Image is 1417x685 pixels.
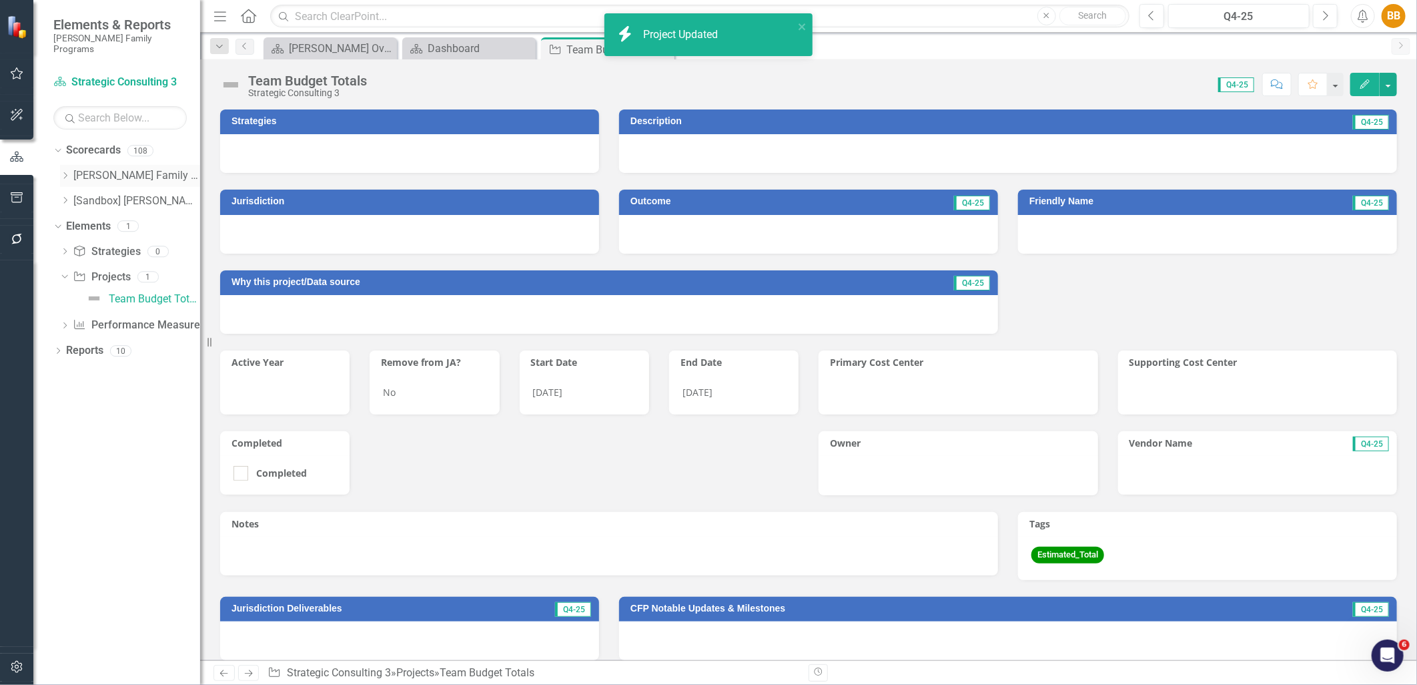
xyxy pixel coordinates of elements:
[566,41,671,58] div: Team Budget Totals
[73,244,140,260] a: Strategies
[86,290,102,306] img: Not Defined
[1353,196,1389,210] span: Q4-25
[1218,77,1254,92] span: Q4-25
[287,666,391,679] a: Strategic Consulting 3
[954,276,990,290] span: Q4-25
[1353,115,1389,130] span: Q4-25
[66,143,121,158] a: Scorecards
[231,116,592,126] h3: Strategies
[270,5,1129,28] input: Search ClearPoint...
[53,33,187,55] small: [PERSON_NAME] Family Programs
[127,145,153,156] div: 108
[396,666,434,679] a: Projects
[1078,10,1107,21] span: Search
[630,196,818,206] h3: Outcome
[680,357,792,367] h3: End Date
[137,271,159,282] div: 1
[73,168,200,184] a: [PERSON_NAME] Family Programs
[630,604,1243,614] h3: CFP Notable Updates & Milestones
[1399,640,1410,650] span: 6
[1372,640,1404,672] iframe: Intercom live chat
[1382,4,1406,28] button: BB
[381,357,492,367] h3: Remove from JA?
[630,116,1070,126] h3: Description
[66,219,111,234] a: Elements
[1353,602,1389,617] span: Q4-25
[231,277,821,287] h3: Why this project/Data source
[53,75,187,90] a: Strategic Consulting 3
[1029,519,1390,529] h3: Tags
[954,196,990,210] span: Q4-25
[66,343,103,359] a: Reports
[248,73,367,88] div: Team Budget Totals
[798,19,807,34] button: close
[830,357,1091,367] h3: Primary Cost Center
[231,519,991,529] h3: Notes
[1168,4,1310,28] button: Q4-25
[383,386,396,399] span: No
[53,17,187,33] span: Elements & Reports
[147,246,169,257] div: 0
[1173,9,1305,25] div: Q4-25
[1353,437,1389,451] span: Q4-25
[830,438,1091,448] h3: Owner
[73,270,130,285] a: Projects
[110,345,131,357] div: 10
[440,666,534,679] div: Team Budget Totals
[1029,196,1258,206] h3: Friendly Name
[231,604,501,614] h3: Jurisdiction Deliverables
[555,602,591,617] span: Q4-25
[268,666,799,681] div: » »
[248,88,367,98] div: Strategic Consulting 3
[1129,357,1391,367] h3: Supporting Cost Center
[117,221,139,232] div: 1
[406,40,532,57] a: Dashboard
[428,40,532,57] div: Dashboard
[643,27,721,43] div: Project Updated
[531,357,642,367] h3: Start Date
[682,386,713,399] span: [DATE]
[267,40,394,57] a: [PERSON_NAME] Overview
[73,318,205,333] a: Performance Measures
[83,288,200,309] a: Team Budget Totals
[53,106,187,130] input: Search Below...
[289,40,394,57] div: [PERSON_NAME] Overview
[73,194,200,209] a: [Sandbox] [PERSON_NAME] Family Programs
[231,196,592,206] h3: Jurisdiction
[533,386,563,399] span: [DATE]
[231,357,343,367] h3: Active Year
[220,74,242,95] img: Not Defined
[7,15,30,39] img: ClearPoint Strategy
[1031,547,1104,563] span: Estimated_Total
[1129,438,1294,448] h3: Vendor Name
[1059,7,1126,25] button: Search
[231,438,343,448] h3: Completed
[109,293,200,305] div: Team Budget Totals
